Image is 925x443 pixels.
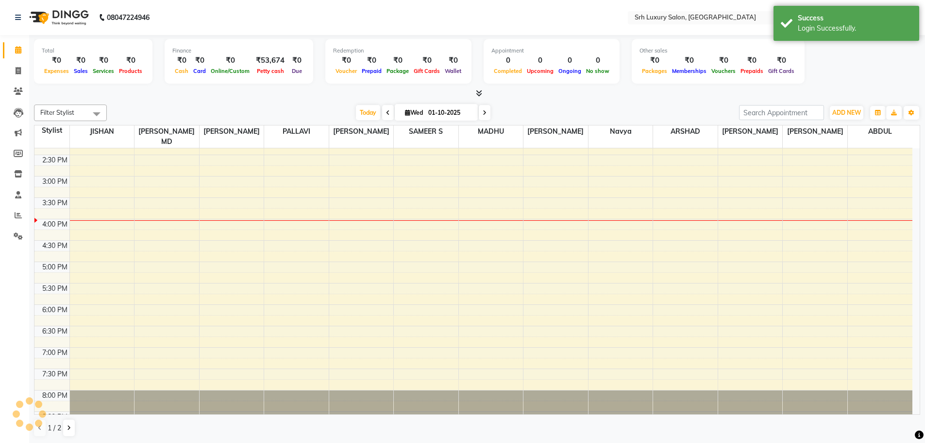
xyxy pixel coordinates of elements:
[584,68,612,74] span: No show
[191,68,208,74] span: Card
[442,55,464,66] div: ₹0
[40,305,69,315] div: 6:00 PM
[71,68,90,74] span: Sales
[739,105,824,120] input: Search Appointment
[42,55,71,66] div: ₹0
[107,4,150,31] b: 08047224946
[329,125,394,138] span: [PERSON_NAME]
[42,47,145,55] div: Total
[254,68,286,74] span: Petty cash
[208,68,252,74] span: Online/Custom
[40,369,69,379] div: 7:30 PM
[40,241,69,251] div: 4:30 PM
[40,262,69,272] div: 5:00 PM
[42,68,71,74] span: Expenses
[394,125,458,138] span: SAMEER S
[40,177,69,187] div: 3:00 PM
[848,125,912,138] span: ABDUL
[172,47,305,55] div: Finance
[40,348,69,358] div: 7:00 PM
[264,125,329,138] span: PALLAVI
[589,125,653,138] span: Navya
[783,125,847,138] span: [PERSON_NAME]
[459,125,523,138] span: MADHU
[556,55,584,66] div: 0
[40,412,69,422] div: 8:30 PM
[766,55,797,66] div: ₹0
[639,55,670,66] div: ₹0
[333,68,359,74] span: Voucher
[830,106,863,120] button: ADD NEW
[90,55,117,66] div: ₹0
[208,55,252,66] div: ₹0
[670,68,709,74] span: Memberships
[40,390,69,401] div: 8:00 PM
[523,125,588,138] span: [PERSON_NAME]
[639,47,797,55] div: Other sales
[384,68,411,74] span: Package
[40,198,69,208] div: 3:30 PM
[359,55,384,66] div: ₹0
[384,55,411,66] div: ₹0
[403,109,425,116] span: Wed
[191,55,208,66] div: ₹0
[252,55,288,66] div: ₹53,674
[425,106,474,120] input: 2025-10-01
[172,68,191,74] span: Cash
[524,68,556,74] span: Upcoming
[584,55,612,66] div: 0
[491,55,524,66] div: 0
[556,68,584,74] span: Ongoing
[40,108,74,116] span: Filter Stylist
[411,55,442,66] div: ₹0
[670,55,709,66] div: ₹0
[117,55,145,66] div: ₹0
[491,47,612,55] div: Appointment
[333,47,464,55] div: Redemption
[639,68,670,74] span: Packages
[356,105,380,120] span: Today
[832,109,861,116] span: ADD NEW
[40,284,69,294] div: 5:30 PM
[135,125,199,148] span: [PERSON_NAME] MD
[709,68,738,74] span: Vouchers
[718,125,783,138] span: [PERSON_NAME]
[71,55,90,66] div: ₹0
[359,68,384,74] span: Prepaid
[709,55,738,66] div: ₹0
[172,55,191,66] div: ₹0
[798,23,912,34] div: Login Successfully.
[25,4,91,31] img: logo
[738,68,766,74] span: Prepaids
[738,55,766,66] div: ₹0
[117,68,145,74] span: Products
[200,125,264,138] span: [PERSON_NAME]
[70,125,135,138] span: JISHAN
[40,219,69,230] div: 4:00 PM
[411,68,442,74] span: Gift Cards
[40,155,69,165] div: 2:30 PM
[524,55,556,66] div: 0
[34,125,69,136] div: Stylist
[90,68,117,74] span: Services
[491,68,524,74] span: Completed
[798,13,912,23] div: Success
[653,125,718,138] span: ARSHAD
[289,68,304,74] span: Due
[40,326,69,337] div: 6:30 PM
[333,55,359,66] div: ₹0
[766,68,797,74] span: Gift Cards
[48,423,61,433] span: 1 / 2
[288,55,305,66] div: ₹0
[442,68,464,74] span: Wallet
